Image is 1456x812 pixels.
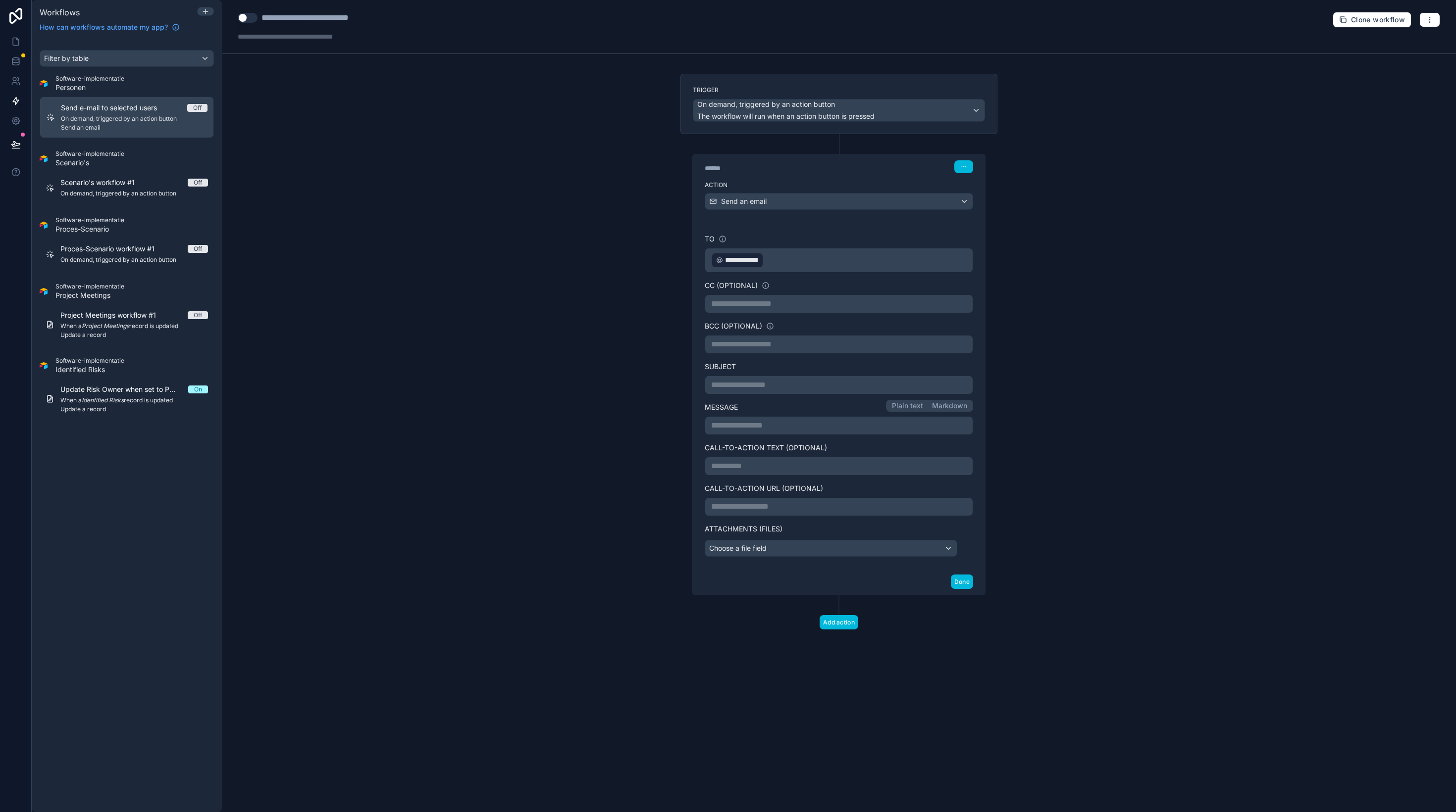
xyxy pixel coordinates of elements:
span: On demand, triggered by an action button [697,99,835,109]
button: Plain text [887,401,928,410]
button: Clone workflow [1333,12,1411,28]
button: Add action [820,615,858,629]
label: Call-to-Action Text (optional) [705,443,973,453]
button: Done [951,574,973,589]
label: Action [705,181,973,189]
button: Send an email [705,193,973,210]
button: Choose a file field [705,540,957,557]
label: BCC (optional) [705,321,762,331]
button: Markdown [928,401,972,410]
label: Trigger [693,86,985,94]
label: Attachments (Files) [705,524,973,534]
span: Send an email [721,196,767,206]
span: Workflows [40,7,80,17]
div: Choose a file field [705,540,957,556]
label: CC (optional) [705,281,758,290]
span: The workflow will run when an action button is pressed [697,112,875,120]
span: Clone workflow [1351,15,1405,24]
a: How can workflows automate my app? [36,22,184,32]
label: Message [705,402,738,412]
label: Call-to-Action URL (optional) [705,483,973,493]
button: On demand, triggered by an action buttonThe workflow will run when an action button is pressed [693,99,985,122]
span: How can workflows automate my app? [40,22,168,32]
label: To [705,234,715,244]
label: Subject [705,362,973,372]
